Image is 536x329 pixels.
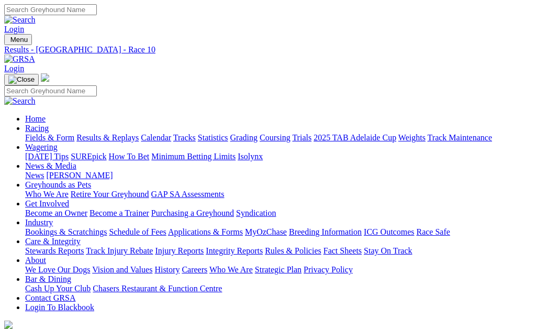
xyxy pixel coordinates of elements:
[4,85,97,96] input: Search
[109,227,166,236] a: Schedule of Fees
[25,142,58,151] a: Wagering
[265,246,321,255] a: Rules & Policies
[25,133,532,142] div: Racing
[230,133,258,142] a: Grading
[25,171,44,180] a: News
[4,34,32,45] button: Toggle navigation
[209,265,253,274] a: Who We Are
[25,218,53,227] a: Industry
[25,209,87,217] a: Become an Owner
[41,73,49,82] img: logo-grsa-white.png
[25,152,532,161] div: Wagering
[364,246,412,255] a: Stay On Track
[364,227,414,236] a: ICG Outcomes
[292,133,311,142] a: Trials
[25,265,90,274] a: We Love Our Dogs
[25,227,107,236] a: Bookings & Scratchings
[71,152,106,161] a: SUREpick
[86,246,153,255] a: Track Injury Rebate
[238,152,263,161] a: Isolynx
[323,246,362,255] a: Fact Sheets
[4,321,13,329] img: logo-grsa-white.png
[90,209,149,217] a: Become a Trainer
[10,36,28,43] span: Menu
[168,227,243,236] a: Applications & Forms
[198,133,228,142] a: Statistics
[25,114,46,123] a: Home
[206,246,263,255] a: Integrity Reports
[255,265,301,274] a: Strategic Plan
[25,124,49,133] a: Racing
[8,75,35,84] img: Close
[46,171,113,180] a: [PERSON_NAME]
[151,152,236,161] a: Minimum Betting Limits
[25,190,69,199] a: Who We Are
[25,284,91,293] a: Cash Up Your Club
[25,171,532,180] div: News & Media
[93,284,222,293] a: Chasers Restaurant & Function Centre
[398,133,426,142] a: Weights
[4,64,24,73] a: Login
[109,152,150,161] a: How To Bet
[304,265,353,274] a: Privacy Policy
[428,133,492,142] a: Track Maintenance
[4,45,532,54] a: Results - [GEOGRAPHIC_DATA] - Race 10
[155,246,204,255] a: Injury Reports
[92,265,152,274] a: Vision and Values
[260,133,291,142] a: Coursing
[25,256,46,265] a: About
[71,190,149,199] a: Retire Your Greyhound
[25,246,84,255] a: Stewards Reports
[4,74,39,85] button: Toggle navigation
[151,209,234,217] a: Purchasing a Greyhound
[25,275,71,283] a: Bar & Dining
[4,96,36,106] img: Search
[25,303,94,312] a: Login To Blackbook
[25,180,91,189] a: Greyhounds as Pets
[25,199,69,208] a: Get Involved
[289,227,362,236] a: Breeding Information
[4,4,97,15] input: Search
[25,209,532,218] div: Get Involved
[416,227,450,236] a: Race Safe
[4,15,36,25] img: Search
[25,152,69,161] a: [DATE] Tips
[314,133,396,142] a: 2025 TAB Adelaide Cup
[236,209,276,217] a: Syndication
[25,265,532,275] div: About
[154,265,180,274] a: History
[245,227,287,236] a: MyOzChase
[151,190,225,199] a: GAP SA Assessments
[25,246,532,256] div: Care & Integrity
[76,133,139,142] a: Results & Replays
[4,25,24,34] a: Login
[182,265,207,274] a: Careers
[25,293,75,302] a: Contact GRSA
[25,190,532,199] div: Greyhounds as Pets
[25,227,532,237] div: Industry
[25,133,74,142] a: Fields & Form
[25,161,76,170] a: News & Media
[141,133,171,142] a: Calendar
[4,54,35,64] img: GRSA
[173,133,196,142] a: Tracks
[25,284,532,293] div: Bar & Dining
[25,237,81,246] a: Care & Integrity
